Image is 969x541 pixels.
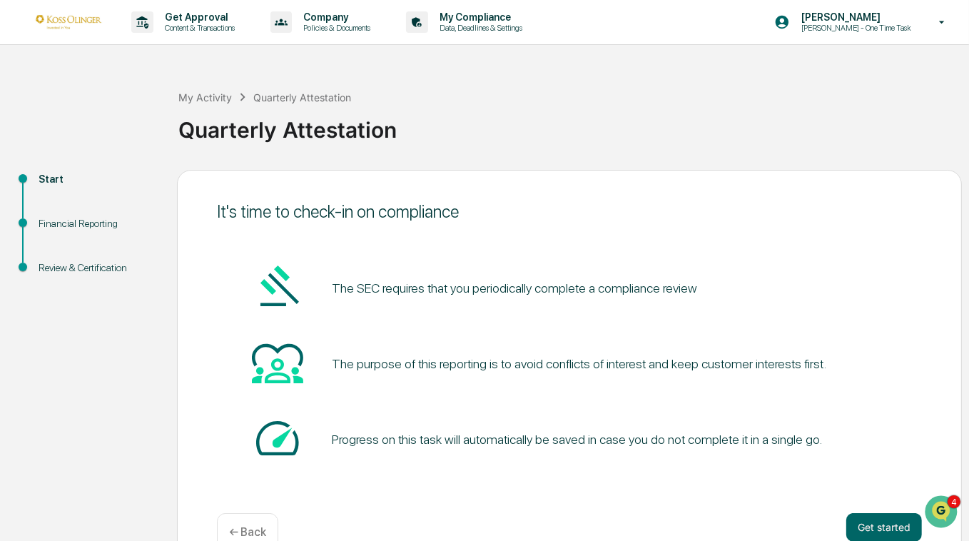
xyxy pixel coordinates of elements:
[29,291,92,305] span: Preclearance
[126,193,157,205] span: Aug 28
[126,232,156,243] span: [DATE]
[292,11,377,23] p: Company
[39,172,154,187] div: Start
[428,23,529,33] p: Data, Deadlines & Settings
[332,432,822,447] div: Progress on this task will automatically be saved in case you do not complete it in a single go.
[292,23,377,33] p: Policies & Documents
[103,293,115,304] div: 🗄️
[101,353,173,364] a: Powered byPylon
[29,318,90,333] span: Data Lookup
[14,158,96,169] div: Past conversations
[252,413,303,464] img: Speed-dial
[44,232,116,243] span: [PERSON_NAME]
[142,353,173,364] span: Pylon
[252,261,303,313] img: Gavel
[221,155,260,172] button: See all
[332,278,697,298] pre: The SEC requires that you periodically complete a compliance review
[118,291,177,305] span: Attestations
[790,11,918,23] p: [PERSON_NAME]
[229,525,266,539] p: ← Back
[14,29,260,52] p: How can we help?
[428,11,529,23] p: My Compliance
[253,91,351,103] div: Quarterly Attestation
[64,108,234,123] div: Start new chat
[178,106,962,143] div: Quarterly Attestation
[30,108,56,134] img: 8933085812038_c878075ebb4cc5468115_72.jpg
[14,180,37,203] img: Donna Rittershausen
[243,113,260,130] button: Start new chat
[252,337,303,388] img: Heart
[923,494,962,532] iframe: Open customer support
[118,193,123,205] span: •
[64,123,196,134] div: We're available if you need us!
[332,356,826,371] div: The purpose of this reporting is to avoid conflicts of interest and keep customer interests first.
[118,232,123,243] span: •
[98,285,183,311] a: 🗄️Attestations
[178,91,232,103] div: My Activity
[39,261,154,275] div: Review & Certification
[153,11,242,23] p: Get Approval
[790,23,918,33] p: [PERSON_NAME] - One Time Task
[39,216,154,231] div: Financial Reporting
[14,218,37,241] img: Jack Rasmussen
[9,313,96,338] a: 🔎Data Lookup
[14,108,40,134] img: 1746055101610-c473b297-6a78-478c-a979-82029cc54cd1
[153,23,242,33] p: Content & Transactions
[14,320,26,331] div: 🔎
[29,233,40,244] img: 1746055101610-c473b297-6a78-478c-a979-82029cc54cd1
[14,293,26,304] div: 🖐️
[9,285,98,311] a: 🖐️Preclearance
[34,15,103,29] img: logo
[44,193,116,205] span: [PERSON_NAME]
[217,201,922,222] div: It's time to check-in on compliance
